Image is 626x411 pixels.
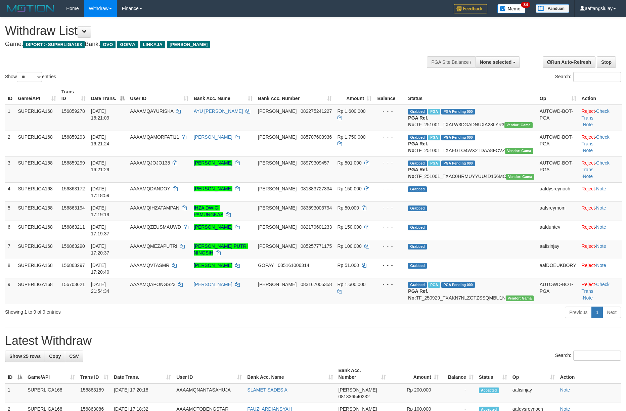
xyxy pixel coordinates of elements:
span: AAAAMQVTASMR [130,263,169,268]
th: Balance: activate to sort column ascending [441,364,476,383]
td: SUPERLIGA168 [25,383,78,403]
span: Grabbed [408,161,427,166]
div: - - - [377,243,403,249]
span: 156863194 [61,205,85,211]
td: · [579,182,622,201]
input: Search: [573,72,621,82]
th: Amount: activate to sort column ascending [334,86,374,105]
td: · · [579,278,622,304]
td: 1 [5,105,15,131]
a: Note [560,387,570,393]
a: [PERSON_NAME] [194,224,232,230]
span: 156859278 [61,108,85,114]
span: Copy [49,354,61,359]
a: Copy [45,351,65,362]
td: AAAAMQNANTASAHUJA [174,383,244,403]
a: Reject [582,205,595,211]
span: Copy 081383727334 to clipboard [301,186,332,191]
th: ID: activate to sort column descending [5,364,25,383]
td: · · [579,105,622,131]
span: [PERSON_NAME] [339,387,377,393]
td: 6 [5,221,15,240]
span: AAAAMQJOJO138 [130,160,170,166]
span: Copy 082275241227 to clipboard [301,108,332,114]
span: Grabbed [408,205,427,211]
span: Copy 08979309457 to clipboard [301,160,329,166]
div: - - - [377,159,403,166]
span: 156863172 [61,186,85,191]
td: 8 [5,259,15,278]
span: Copy 083167005358 to clipboard [301,282,332,287]
span: Rp 51.000 [337,263,359,268]
a: [PERSON_NAME] [194,282,232,287]
span: [PERSON_NAME] [258,282,297,287]
th: Action [579,86,622,105]
span: PGA Pending [441,109,475,115]
div: - - - [377,108,403,115]
td: 7 [5,240,15,259]
th: User ID: activate to sort column ascending [174,364,244,383]
a: Reject [582,134,595,140]
th: Balance [374,86,405,105]
span: [PERSON_NAME] [258,205,297,211]
span: [DATE] 21:54:34 [91,282,109,294]
label: Show entries [5,72,56,82]
span: OVO [100,41,116,48]
span: [DATE] 16:21:29 [91,160,109,172]
td: - [441,383,476,403]
td: 9 [5,278,15,304]
div: Showing 1 to 9 of 9 entries [5,306,256,315]
span: PGA Pending [441,282,475,288]
span: Rp 150.000 [337,186,361,191]
span: [PERSON_NAME] [258,224,297,230]
td: aafDOEUKBORY [537,259,579,278]
td: AUTOWD-BOT-PGA [537,156,579,182]
td: · · [579,131,622,156]
img: Button%20Memo.svg [497,4,526,13]
span: Copy 085161006314 to clipboard [278,263,309,268]
span: AAAAMQMEZAPUTRI [130,243,177,249]
span: AAAAMQZEUSMAUWD [130,224,181,230]
a: Previous [565,307,592,318]
td: AUTOWD-BOT-PGA [537,105,579,131]
span: 156859299 [61,160,85,166]
th: Op: activate to sort column ascending [510,364,557,383]
span: Vendor URL: https://trx31.1velocity.biz [505,148,533,154]
span: Vendor URL: https://trx31.1velocity.biz [506,295,534,301]
th: Status [405,86,537,105]
span: Grabbed [408,109,427,115]
td: SUPERLIGA168 [15,131,58,156]
span: [PERSON_NAME] [167,41,210,48]
th: Bank Acc. Name: activate to sort column ascending [244,364,336,383]
td: 156863189 [78,383,111,403]
a: Reject [582,282,595,287]
span: [PERSON_NAME] [258,134,297,140]
td: SUPERLIGA168 [15,182,58,201]
th: Game/API: activate to sort column ascending [25,364,78,383]
span: PGA Pending [441,135,475,140]
a: Note [583,295,593,301]
a: Reject [582,160,595,166]
span: 156859293 [61,134,85,140]
a: Note [583,148,593,153]
span: Vendor URL: https://trx31.1velocity.biz [506,174,534,180]
div: - - - [377,262,403,269]
td: AUTOWD-BOT-PGA [537,131,579,156]
span: CSV [69,354,79,359]
a: IHZA DWIGI PAMUNGKAS [194,205,223,217]
span: AAAAMQIHZATAMPAN [130,205,179,211]
span: [PERSON_NAME] [258,186,297,191]
span: PGA Pending [441,161,475,166]
span: [DATE] 16:21:24 [91,134,109,146]
div: - - - [377,185,403,192]
td: SUPERLIGA168 [15,201,58,221]
img: MOTION_logo.png [5,3,56,13]
span: 156703621 [61,282,85,287]
a: Reject [582,243,595,249]
select: Showentries [17,72,42,82]
img: Feedback.jpg [454,4,487,13]
th: Trans ID: activate to sort column ascending [59,86,88,105]
a: Note [596,224,606,230]
div: - - - [377,281,403,288]
span: Rp 50.000 [337,205,359,211]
